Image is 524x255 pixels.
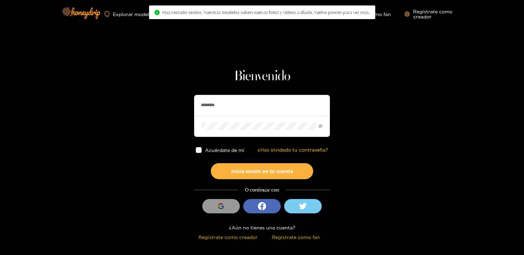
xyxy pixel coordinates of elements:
[104,11,155,17] a: Explorar modelos
[205,147,244,153] font: Acuérdate de mí
[245,187,279,193] font: O continuar con
[258,147,328,152] font: ¿Has olvidado tu contraseña?
[234,70,290,83] font: Bienvenido
[199,235,258,240] font: Regístrate como creador
[405,9,467,19] a: Regístrate como creador
[318,124,323,128] span: invisible para los ojos
[272,235,320,240] font: Regístrate como fan
[162,10,370,15] font: Has cerrado sesión. Nuestras modelos suben nuevas fotos y videos a diario. Vuelve pronto para ver...
[113,12,155,17] font: Explorar modelos
[229,225,295,230] font: ¿Aún no tienes una cuenta?
[211,163,313,179] button: Inicia sesión en tu cuenta
[413,9,452,19] font: Regístrate como creador
[231,169,293,174] font: Inicia sesión en tu cuenta
[155,10,160,15] span: círculo de control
